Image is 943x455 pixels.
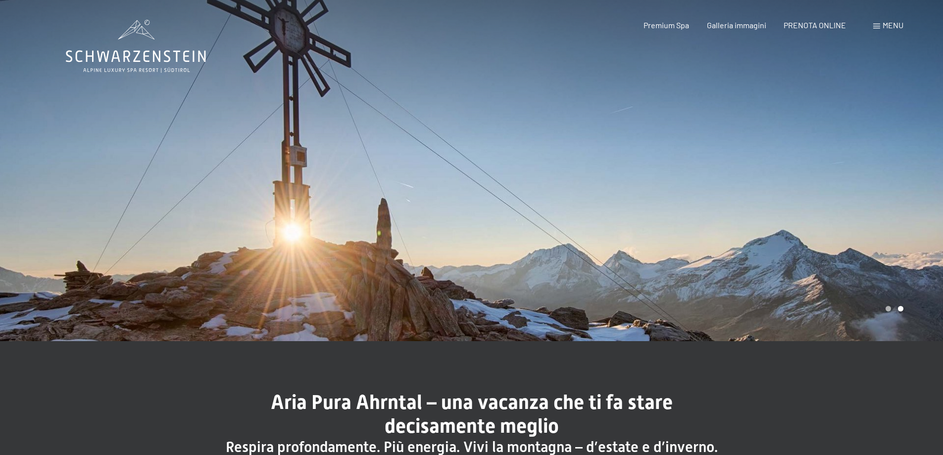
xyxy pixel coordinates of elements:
a: PRENOTA ONLINE [784,20,846,30]
a: Galleria immagini [707,20,766,30]
span: Menu [883,20,903,30]
a: Premium Spa [644,20,689,30]
div: Carousel Page 1 [886,306,891,311]
div: Carousel Page 2 (Current Slide) [898,306,903,311]
div: Carousel Pagination [882,306,903,311]
span: Aria Pura Ahrntal – una vacanza che ti fa stare decisamente meglio [271,391,673,438]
